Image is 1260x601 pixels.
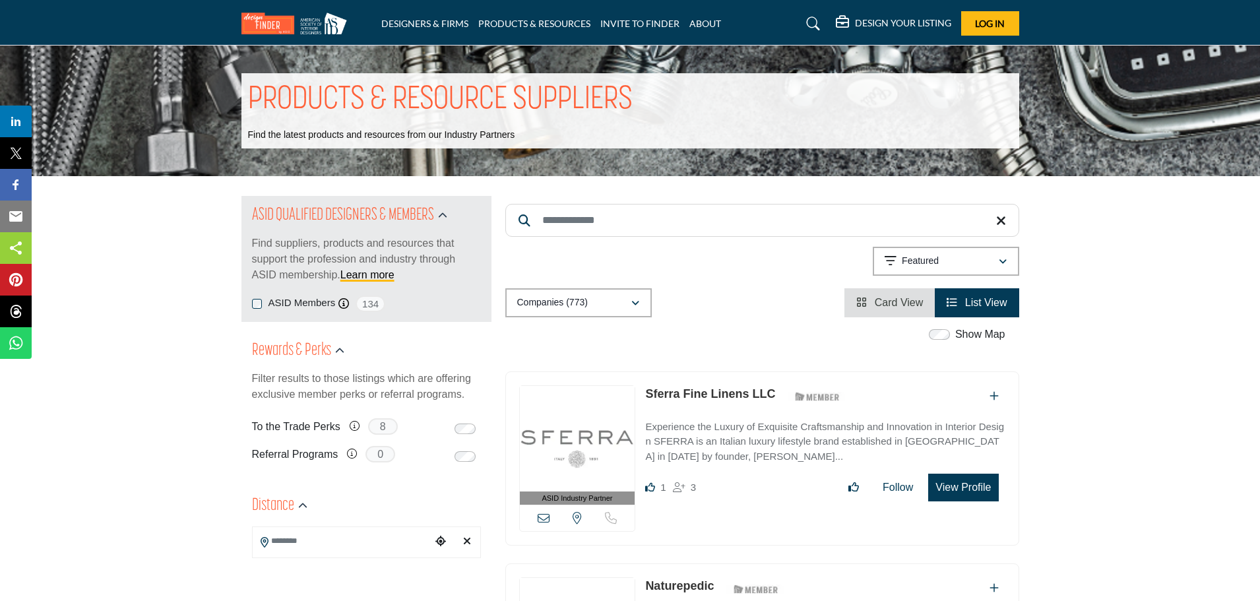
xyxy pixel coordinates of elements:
[689,18,721,29] a: ABOUT
[248,80,633,121] h1: PRODUCTS & RESOURCE SUPPLIERS
[844,288,935,317] li: Card View
[645,420,1005,464] p: Experience the Luxury of Exquisite Craftsmanship and Innovation in Interior Design SFERRA is an I...
[856,297,923,308] a: View Card
[252,415,340,438] label: To the Trade Perks
[520,386,635,505] a: ASID Industry Partner
[788,389,847,405] img: ASID Members Badge Icon
[431,528,451,556] div: Choose your current location
[965,297,1007,308] span: List View
[902,255,939,268] p: Featured
[794,13,829,34] a: Search
[935,288,1019,317] li: List View
[975,18,1005,29] span: Log In
[478,18,590,29] a: PRODUCTS & RESOURCES
[645,482,655,492] i: Like
[455,424,476,434] input: Switch to To the Trade Perks
[855,17,951,29] h5: DESIGN YOUR LISTING
[990,583,999,594] a: Add To List
[340,269,394,280] a: Learn more
[947,297,1007,308] a: View List
[505,204,1019,237] input: Search Keyword
[455,451,476,462] input: Switch to Referral Programs
[645,577,714,595] p: Naturepedic
[961,11,1019,36] button: Log In
[873,247,1019,276] button: Featured
[600,18,679,29] a: INVITE TO FINDER
[520,386,635,491] img: Sferra Fine Linens LLC
[840,474,867,501] button: Like listing
[875,297,924,308] span: Card View
[252,371,481,402] p: Filter results to those listings which are offering exclusive member perks or referral programs.
[990,391,999,402] a: Add To List
[365,446,395,462] span: 0
[248,129,515,142] p: Find the latest products and resources from our Industry Partners
[836,16,951,32] div: DESIGN YOUR LISTING
[955,327,1005,342] label: Show Map
[645,412,1005,464] a: Experience the Luxury of Exquisite Craftsmanship and Innovation in Interior Design SFERRA is an I...
[252,299,262,309] input: ASID Members checkbox
[252,339,331,363] h2: Rewards & Perks
[241,13,354,34] img: Site Logo
[645,387,775,400] a: Sferra Fine Linens LLC
[252,494,294,518] h2: Distance
[457,528,477,556] div: Clear search location
[874,474,922,501] button: Follow
[928,474,998,501] button: View Profile
[673,480,696,495] div: Followers
[252,236,481,283] p: Find suppliers, products and resources that support the profession and industry through ASID memb...
[645,579,714,592] a: Naturepedic
[542,493,612,504] span: ASID Industry Partner
[268,296,336,311] label: ASID Members
[253,528,431,554] input: Search Location
[505,288,652,317] button: Companies (773)
[726,581,786,597] img: ASID Members Badge Icon
[368,418,398,435] span: 8
[691,482,696,493] span: 3
[660,482,666,493] span: 1
[381,18,468,29] a: DESIGNERS & FIRMS
[517,296,588,309] p: Companies (773)
[252,443,338,466] label: Referral Programs
[356,296,385,312] span: 134
[645,385,775,403] p: Sferra Fine Linens LLC
[252,204,434,228] h2: ASID QUALIFIED DESIGNERS & MEMBERS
